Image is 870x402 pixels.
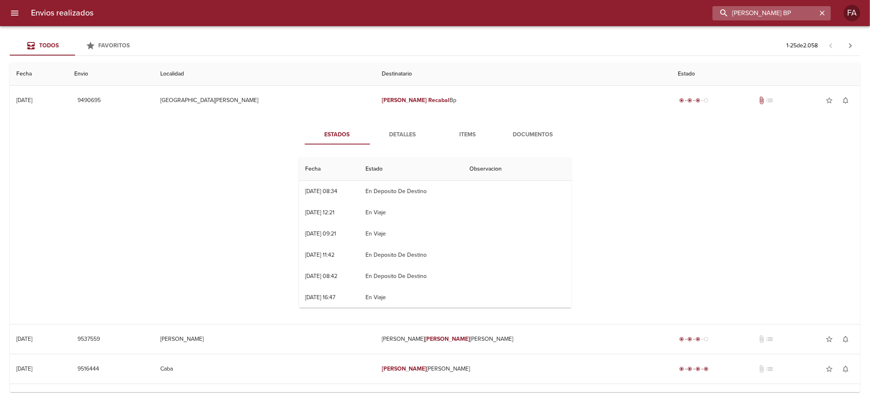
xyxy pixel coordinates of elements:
input: buscar [713,6,817,20]
em: [PERSON_NAME] [382,97,427,104]
span: radio_button_checked [696,366,701,371]
span: Items [440,130,496,140]
th: Envio [68,62,154,86]
span: radio_button_unchecked [704,98,709,103]
th: Localidad [154,62,375,86]
span: star_border [825,335,833,343]
span: radio_button_checked [696,337,701,342]
span: radio_button_checked [680,98,684,103]
span: No tiene pedido asociado [766,365,774,373]
td: En Viaje [359,202,463,223]
div: [DATE] 08:42 [305,273,338,280]
span: Detalles [375,130,430,140]
span: notifications_none [841,365,850,373]
span: radio_button_checked [680,366,684,371]
th: Estado [671,62,860,86]
td: En Deposito De Destino [359,181,463,202]
span: star_border [825,96,833,104]
div: Tabs Envios [10,36,140,56]
td: Caba [154,354,375,384]
span: star_border [825,365,833,373]
button: Activar notificaciones [837,92,854,109]
button: Activar notificaciones [837,361,854,377]
span: notifications_none [841,96,850,104]
td: En Viaje [359,223,463,244]
button: 9490695 [74,93,104,108]
div: En viaje [678,96,711,104]
td: En Deposito De Destino [359,244,463,266]
span: Todos [39,42,59,49]
span: Estados [310,130,365,140]
button: Agregar a favoritos [821,331,837,347]
div: Entregado [678,365,711,373]
div: [DATE] 16:47 [305,294,336,301]
span: radio_button_checked [680,337,684,342]
em: [PERSON_NAME] [382,365,427,372]
td: [PERSON_NAME] [154,324,375,354]
th: Estado [359,158,463,181]
span: radio_button_checked [704,366,709,371]
span: 9490695 [77,96,101,106]
span: 9537559 [77,334,100,344]
span: radio_button_checked [688,98,693,103]
span: notifications_none [841,335,850,343]
div: [DATE] [16,97,32,104]
em: Recabal [429,97,450,104]
th: Fecha [10,62,68,86]
button: Agregar a favoritos [821,361,837,377]
span: No tiene pedido asociado [766,96,774,104]
button: Agregar a favoritos [821,92,837,109]
div: [DATE] 08:34 [305,188,338,195]
span: No tiene pedido asociado [766,335,774,343]
span: Tiene documentos adjuntos [757,96,766,104]
th: Fecha [299,158,359,181]
span: radio_button_unchecked [704,337,709,342]
span: No tiene documentos adjuntos [757,365,766,373]
td: En Viaje [359,287,463,308]
span: Documentos [505,130,561,140]
th: Destinatario [375,62,671,86]
span: radio_button_checked [688,366,693,371]
span: Pagina anterior [821,41,841,49]
span: radio_button_checked [696,98,701,103]
button: menu [5,3,24,23]
div: Tabs detalle de guia [305,125,566,144]
button: 9537559 [74,332,103,347]
em: [PERSON_NAME] [425,335,470,342]
h6: Envios realizados [31,7,93,20]
span: radio_button_checked [688,337,693,342]
td: [PERSON_NAME] [375,354,671,384]
td: Bp [375,86,671,115]
span: No tiene documentos adjuntos [757,335,766,343]
button: 9516444 [74,362,102,377]
th: Observacion [463,158,571,181]
span: 9516444 [77,364,99,374]
td: [PERSON_NAME] [PERSON_NAME] [375,324,671,354]
td: En Deposito De Destino [359,266,463,287]
div: [DATE] 12:21 [305,209,335,216]
div: FA [844,5,860,21]
td: [GEOGRAPHIC_DATA][PERSON_NAME] [154,86,375,115]
div: [DATE] 09:21 [305,230,336,237]
span: Pagina siguiente [841,36,860,56]
div: Abrir información de usuario [844,5,860,21]
span: Favoritos [99,42,130,49]
div: En viaje [678,335,711,343]
div: [DATE] [16,365,32,372]
div: [DATE] 11:42 [305,251,335,258]
p: 1 - 25 de 2.058 [786,42,818,50]
div: [DATE] [16,335,32,342]
button: Activar notificaciones [837,331,854,347]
